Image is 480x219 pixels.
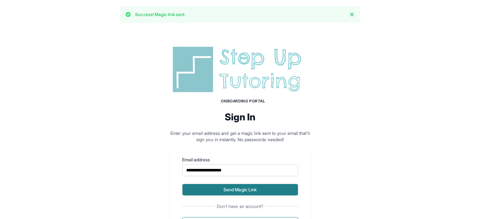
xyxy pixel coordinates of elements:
[182,157,298,163] label: Email address
[169,130,311,143] p: Enter your email address and get a magic link sent to your email that'll sign you in instantly. N...
[169,44,311,95] img: Step Up Tutoring horizontal logo
[182,184,298,196] button: Send Magic Link
[176,99,311,104] h1: Onboarding Portal
[214,203,266,210] span: Don't have an account?
[135,11,186,18] p: Success! Magic link sent.
[169,111,311,123] h2: Sign In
